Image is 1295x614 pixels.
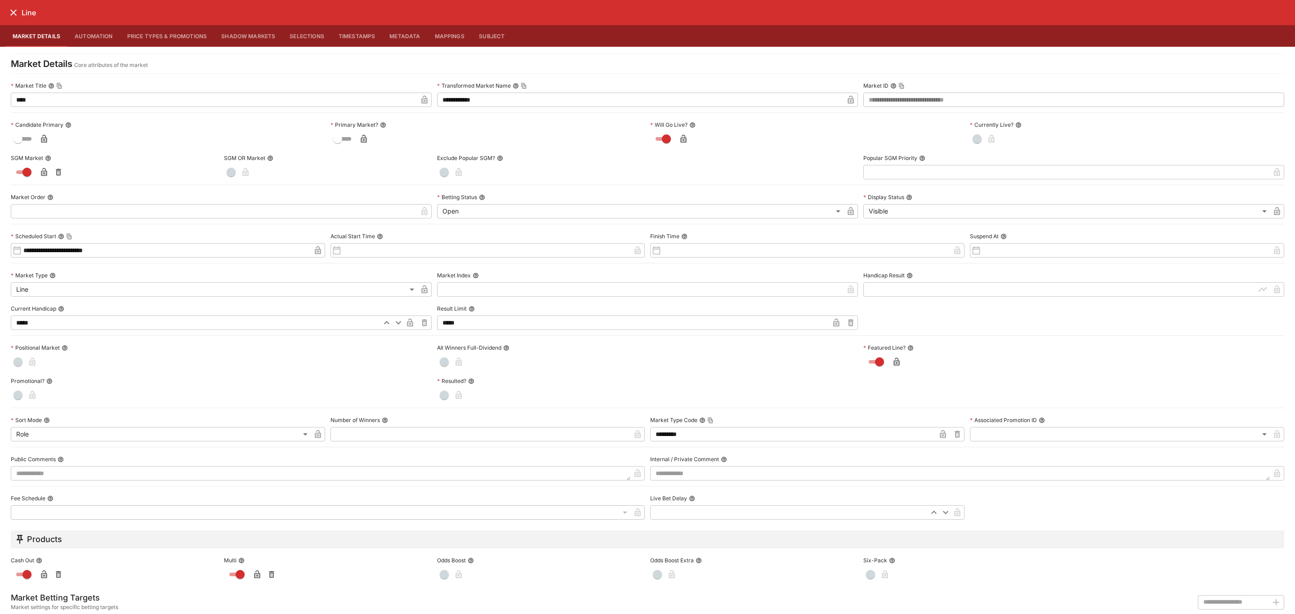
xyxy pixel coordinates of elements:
[67,25,120,47] button: Automation
[36,557,42,564] button: Cash Out
[45,155,51,161] button: SGM Market
[282,25,331,47] button: Selections
[11,232,56,240] p: Scheduled Start
[472,25,512,47] button: Subject
[11,58,72,70] h4: Market Details
[330,416,380,424] p: Number of Winners
[889,557,895,564] button: Six-Pack
[863,271,905,279] p: Handicap Result
[650,121,688,129] p: Will Go Live?
[919,155,925,161] button: Popular SGM Priority
[56,83,63,89] button: Copy To Clipboard
[22,8,36,18] h6: Line
[650,455,719,463] p: Internal / Private Comment
[65,122,71,128] button: Candidate Primary
[224,556,237,564] p: Multi
[863,193,904,201] p: Display Status
[46,378,53,384] button: Promotional?
[224,154,265,162] p: SGM OR Market
[863,204,1270,218] div: Visible
[120,25,214,47] button: Price Types & Promotions
[906,194,912,200] button: Display Status
[58,233,64,240] button: Scheduled StartCopy To Clipboard
[970,232,999,240] p: Suspend At
[437,82,511,89] p: Transformed Market Name
[11,344,60,351] p: Positional Market
[497,155,503,161] button: Exclude Popular SGM?
[27,534,62,544] h5: Products
[650,556,694,564] p: Odds Boost Extra
[214,25,282,47] button: Shadow Markets
[58,306,64,312] button: Current Handicap
[5,25,67,47] button: Market Details
[970,416,1037,424] p: Associated Promotion ID
[906,272,913,279] button: Handicap Result
[437,305,467,312] p: Result Limit
[58,456,64,463] button: Public Comments
[468,378,474,384] button: Resulted?
[11,305,56,312] p: Current Handicap
[1015,122,1022,128] button: Currently Live?
[11,121,63,129] p: Candidate Primary
[699,417,706,423] button: Market Type CodeCopy To Clipboard
[863,154,917,162] p: Popular SGM Priority
[11,592,118,603] h5: Market Betting Targets
[696,557,702,564] button: Odds Boost Extra
[44,417,50,423] button: Sort Mode
[330,121,378,129] p: Primary Market?
[5,4,22,21] button: close
[437,193,477,201] p: Betting Status
[863,556,887,564] p: Six-Pack
[907,345,914,351] button: Featured Line?
[437,154,495,162] p: Exclude Popular SGM?
[11,377,45,385] p: Promotional?
[689,495,695,502] button: Live Bet Delay
[468,557,474,564] button: Odds Boost
[970,121,1014,129] p: Currently Live?
[11,455,56,463] p: Public Comments
[1039,417,1045,423] button: Associated Promotion ID
[11,193,45,201] p: Market Order
[863,344,906,351] p: Featured Line?
[437,556,466,564] p: Odds Boost
[479,194,485,200] button: Betting Status
[11,427,311,441] div: Role
[437,204,844,218] div: Open
[11,154,43,162] p: SGM Market
[66,233,72,240] button: Copy To Clipboard
[47,495,54,502] button: Fee Schedule
[267,155,273,161] button: SGM OR Market
[473,272,479,279] button: Market Index
[437,377,466,385] p: Resulted?
[62,345,68,351] button: Positional Market
[380,122,386,128] button: Primary Market?
[238,557,245,564] button: Multi
[513,83,519,89] button: Transformed Market NameCopy To Clipboard
[377,233,383,240] button: Actual Start Time
[11,82,46,89] p: Market Title
[650,232,679,240] p: Finish Time
[11,494,45,502] p: Fee Schedule
[721,456,727,463] button: Internal / Private Comment
[650,416,697,424] p: Market Type Code
[11,282,417,297] div: Line
[650,494,687,502] p: Live Bet Delay
[382,25,427,47] button: Metadata
[331,25,383,47] button: Timestamps
[689,122,696,128] button: Will Go Live?
[382,417,388,423] button: Number of Winners
[890,83,897,89] button: Market IDCopy To Clipboard
[330,232,375,240] p: Actual Start Time
[428,25,472,47] button: Mappings
[469,306,475,312] button: Result Limit
[437,271,471,279] p: Market Index
[11,603,118,612] span: Market settings for specific betting targets
[48,83,54,89] button: Market TitleCopy To Clipboard
[49,272,56,279] button: Market Type
[437,344,501,351] p: All Winners Full-Dividend
[11,556,34,564] p: Cash Out
[1000,233,1007,240] button: Suspend At
[74,61,148,70] p: Core attributes of the market
[11,271,48,279] p: Market Type
[707,417,714,423] button: Copy To Clipboard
